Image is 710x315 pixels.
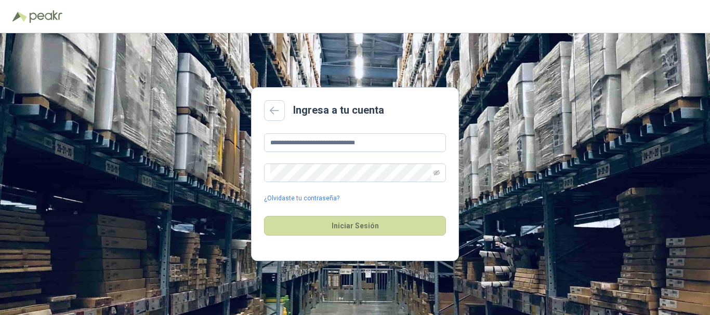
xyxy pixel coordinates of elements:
img: Peakr [29,10,62,23]
button: Iniciar Sesión [264,216,446,236]
h2: Ingresa a tu cuenta [293,102,384,118]
a: ¿Olvidaste tu contraseña? [264,194,339,203]
img: Logo [12,11,27,22]
span: eye-invisible [433,170,440,176]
